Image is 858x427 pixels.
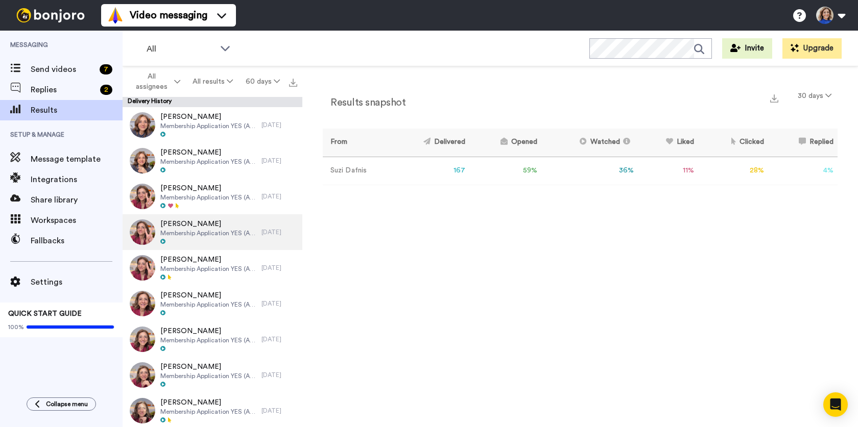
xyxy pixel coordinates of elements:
span: Share library [31,194,123,206]
div: [DATE] [261,264,297,272]
div: [DATE] [261,192,297,200]
span: Replies [31,84,96,96]
img: 305d50f8-8099-4833-8989-4d6310f01b9b-thumb.jpg [130,184,155,209]
td: Suzi Dafnis [323,157,390,185]
span: Membership Application YES (Approved) [160,300,256,309]
span: Workspaces [31,214,123,227]
a: [PERSON_NAME]Membership Application YES (Approved)[DATE] [123,143,302,179]
button: All assignees [125,67,186,96]
span: [PERSON_NAME] [160,255,256,265]
div: Open Intercom Messenger [823,392,848,417]
div: [DATE] [261,228,297,236]
span: 100% [8,323,24,331]
div: 7 [100,64,112,74]
div: 2 [100,85,112,95]
th: Opened [469,129,541,157]
img: bj-logo-header-white.svg [12,8,89,22]
th: Watched [541,129,638,157]
th: Replied [768,129,838,157]
img: 13254835-8d27-46a6-ac15-09db938cfa8d-thumb.jpg [130,326,155,352]
div: [DATE] [261,335,297,343]
button: 60 days [240,72,286,91]
span: Settings [31,276,123,288]
div: Delivery History [123,97,302,107]
img: export.svg [770,94,778,103]
a: [PERSON_NAME]Membership Application YES (Approved)[DATE] [123,286,302,321]
button: Invite [722,38,772,59]
div: [DATE] [261,371,297,379]
div: [DATE] [261,299,297,308]
th: Clicked [698,129,768,157]
img: vm-color.svg [107,7,124,23]
span: [PERSON_NAME] [160,183,256,193]
span: Video messaging [130,8,207,22]
span: Fallbacks [31,235,123,247]
button: Collapse menu [27,397,96,411]
th: From [323,129,390,157]
a: [PERSON_NAME]Membership Application YES (Approved)[DATE] [123,214,302,250]
img: f0d76697-9f4d-4ac1-ae2b-fa29f42c1b32-thumb.jpg [130,112,155,138]
span: Membership Application YES (Approved) [160,336,256,344]
img: d740a9fb-29d3-4b37-b031-4f4ef42f27e0-thumb.jpg [130,148,155,173]
a: [PERSON_NAME]Membership Application YES (Approved)[DATE] [123,107,302,143]
span: [PERSON_NAME] [160,219,256,229]
img: e0b7cbce-3ead-4950-89e9-dc7f98f15ffd-thumb.jpg [130,398,155,423]
button: Export a summary of each team member’s results that match this filter now. [767,90,781,105]
img: 9d5e40f2-19ef-492e-819f-0ab096a9714e-thumb.jpg [130,255,155,281]
img: 4a232129-2bcd-4c4a-ab99-3b55249f8023-thumb.jpg [130,219,155,245]
span: Membership Application YES (Approved) [160,408,256,416]
td: 28 % [698,157,768,185]
div: [DATE] [261,157,297,165]
span: All assignees [131,71,172,92]
a: [PERSON_NAME]Membership Application YES (Approved)[DATE] [123,357,302,393]
span: [PERSON_NAME] [160,147,256,158]
span: QUICK START GUIDE [8,310,82,317]
div: [DATE] [261,407,297,415]
span: Integrations [31,173,123,186]
td: 59 % [469,157,541,185]
span: Membership Application YES (Approved) [160,372,256,380]
td: 167 [390,157,469,185]
span: Message template [31,153,123,165]
a: [PERSON_NAME]Membership Application YES (Approved)[DATE] [123,321,302,357]
span: Send videos [31,63,96,76]
span: Membership Application YES (Approved) [160,158,256,166]
span: Collapse menu [46,400,88,408]
img: 980318fd-edd8-4d38-9cee-e525f94e45a5-thumb.jpg [130,362,155,388]
button: All results [186,72,239,91]
span: [PERSON_NAME] [160,397,256,408]
td: 4 % [768,157,838,185]
img: f65e5571-0a67-4263-94ad-b83aea98956f-thumb.jpg [130,291,155,316]
span: Membership Application YES (Approved) [160,229,256,237]
button: Upgrade [782,38,842,59]
h2: Results snapshot [323,97,406,108]
span: [PERSON_NAME] [160,326,256,336]
div: [DATE] [261,121,297,129]
a: [PERSON_NAME]Membership Application YES (Approved)[DATE] [123,250,302,286]
button: 30 days [792,87,838,105]
span: All [147,43,215,55]
th: Delivered [390,129,469,157]
span: Membership Application YES (Approved) [160,122,256,130]
img: export.svg [289,79,297,87]
button: Export all results that match these filters now. [286,74,300,89]
a: [PERSON_NAME]Membership Application YES (Approved)[DATE] [123,179,302,214]
span: [PERSON_NAME] [160,290,256,300]
td: 36 % [541,157,638,185]
span: [PERSON_NAME] [160,112,256,122]
span: [PERSON_NAME] [160,362,256,372]
td: 11 % [638,157,698,185]
span: Results [31,104,123,116]
span: Membership Application YES (Approved) [160,193,256,202]
span: Membership Application YES (Approved) [160,265,256,273]
th: Liked [638,129,698,157]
